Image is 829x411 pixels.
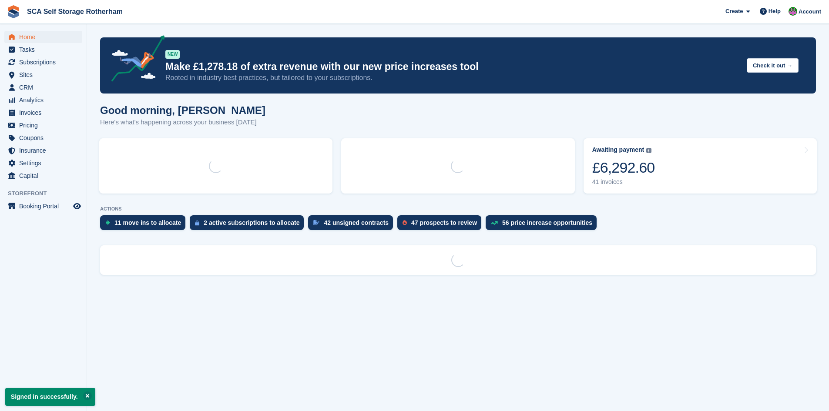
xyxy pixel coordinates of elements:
[5,388,95,406] p: Signed in successfully.
[19,157,71,169] span: Settings
[105,220,110,225] img: move_ins_to_allocate_icon-fdf77a2bb77ea45bf5b3d319d69a93e2d87916cf1d5bf7949dd705db3b84f3ca.svg
[4,157,82,169] a: menu
[324,219,389,226] div: 42 unsigned contracts
[411,219,477,226] div: 47 prospects to review
[4,132,82,144] a: menu
[725,7,743,16] span: Create
[4,200,82,212] a: menu
[165,50,180,59] div: NEW
[100,104,265,116] h1: Good morning, [PERSON_NAME]
[403,220,407,225] img: prospect-51fa495bee0391a8d652442698ab0144808aea92771e9ea1ae160a38d050c398.svg
[19,144,71,157] span: Insurance
[19,170,71,182] span: Capital
[19,200,71,212] span: Booking Portal
[19,132,71,144] span: Coupons
[4,56,82,68] a: menu
[308,215,397,234] a: 42 unsigned contracts
[100,117,265,127] p: Here's what's happening across your business [DATE]
[165,73,740,83] p: Rooted in industry best practices, but tailored to your subscriptions.
[100,206,816,212] p: ACTIONS
[19,31,71,43] span: Home
[104,35,165,85] img: price-adjustments-announcement-icon-8257ccfd72463d97f412b2fc003d46551f7dbcb40ab6d574587a9cd5c0d94...
[100,215,190,234] a: 11 move ins to allocate
[502,219,592,226] div: 56 price increase opportunities
[646,148,651,153] img: icon-info-grey-7440780725fd019a000dd9b08b2336e03edf1995a4989e88bcd33f0948082b44.svg
[19,43,71,56] span: Tasks
[799,7,821,16] span: Account
[7,5,20,18] img: stora-icon-8386f47178a22dfd0bd8f6a31ec36ba5ce8667c1dd55bd0f319d3a0aa187defe.svg
[747,58,799,73] button: Check it out →
[19,119,71,131] span: Pricing
[19,107,71,119] span: Invoices
[769,7,781,16] span: Help
[19,69,71,81] span: Sites
[4,107,82,119] a: menu
[4,144,82,157] a: menu
[789,7,797,16] img: Sarah Race
[4,81,82,94] a: menu
[19,94,71,106] span: Analytics
[592,159,655,177] div: £6,292.60
[584,138,817,194] a: Awaiting payment £6,292.60 41 invoices
[592,146,644,154] div: Awaiting payment
[4,31,82,43] a: menu
[190,215,308,234] a: 2 active subscriptions to allocate
[4,94,82,106] a: menu
[491,221,498,225] img: price_increase_opportunities-93ffe204e8149a01c8c9dc8f82e8f89637d9d84a8eef4429ea346261dce0b2c0.svg
[4,170,82,182] a: menu
[486,215,601,234] a: 56 price increase opportunities
[165,60,740,73] p: Make £1,278.18 of extra revenue with our new price increases tool
[19,81,71,94] span: CRM
[204,219,299,226] div: 2 active subscriptions to allocate
[4,119,82,131] a: menu
[4,69,82,81] a: menu
[19,56,71,68] span: Subscriptions
[195,220,199,226] img: active_subscription_to_allocate_icon-d502201f5373d7db506a760aba3b589e785aa758c864c3986d89f69b8ff3...
[114,219,181,226] div: 11 move ins to allocate
[4,43,82,56] a: menu
[592,178,655,186] div: 41 invoices
[72,201,82,211] a: Preview store
[313,220,319,225] img: contract_signature_icon-13c848040528278c33f63329250d36e43548de30e8caae1d1a13099fd9432cc5.svg
[23,4,126,19] a: SCA Self Storage Rotherham
[397,215,486,234] a: 47 prospects to review
[8,189,87,198] span: Storefront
